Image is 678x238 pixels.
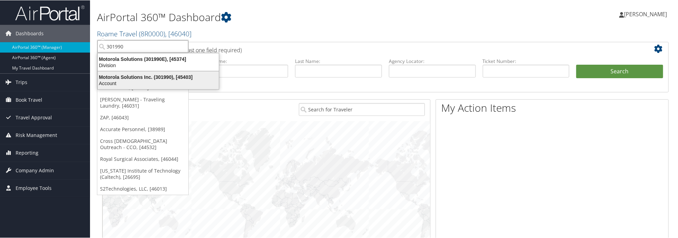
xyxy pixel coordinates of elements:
[97,40,188,53] input: Search Accounts
[436,100,668,115] h1: My Action Items
[93,62,223,68] div: Division
[16,91,42,108] span: Book Travel
[202,57,288,64] label: First Name:
[16,162,54,179] span: Company Admin
[295,57,382,64] label: Last Name:
[299,103,425,116] input: Search for Traveler
[108,43,616,55] h2: Airtinerary Lookup
[624,10,667,18] span: [PERSON_NAME]
[16,126,57,144] span: Risk Management
[139,29,165,38] span: ( 8R0000 )
[97,183,188,194] a: S2Technologies, LLC, [46013]
[97,123,188,135] a: Accurate Personnel, [38989]
[389,57,476,64] label: Agency Locator:
[93,56,223,62] div: Motorola Solutions (301990E), [45374]
[176,46,242,54] span: (at least one field required)
[16,109,52,126] span: Travel Approval
[97,111,188,123] a: ZAP, [46043]
[97,153,188,165] a: Royal Surgical Associates, [46044]
[576,64,663,78] button: Search
[483,57,570,64] label: Ticket Number:
[97,10,482,24] h1: AirPortal 360™ Dashboard
[97,93,188,111] a: [PERSON_NAME] - Traveling Laundry, [46031]
[619,3,674,24] a: [PERSON_NAME]
[97,135,188,153] a: Cross [DEMOGRAPHIC_DATA] Outreach - CCO, [44532]
[16,25,44,42] span: Dashboards
[15,4,84,21] img: airportal-logo.png
[165,29,191,38] span: , [ 46040 ]
[97,29,191,38] a: Roame Travel
[97,165,188,183] a: [US_STATE] Institute of Technology (Caltech), [26695]
[16,179,52,196] span: Employee Tools
[16,73,27,91] span: Trips
[93,80,223,86] div: Account
[93,74,223,80] div: Motorola Solutions Inc. (301990), [45403]
[16,144,38,161] span: Reporting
